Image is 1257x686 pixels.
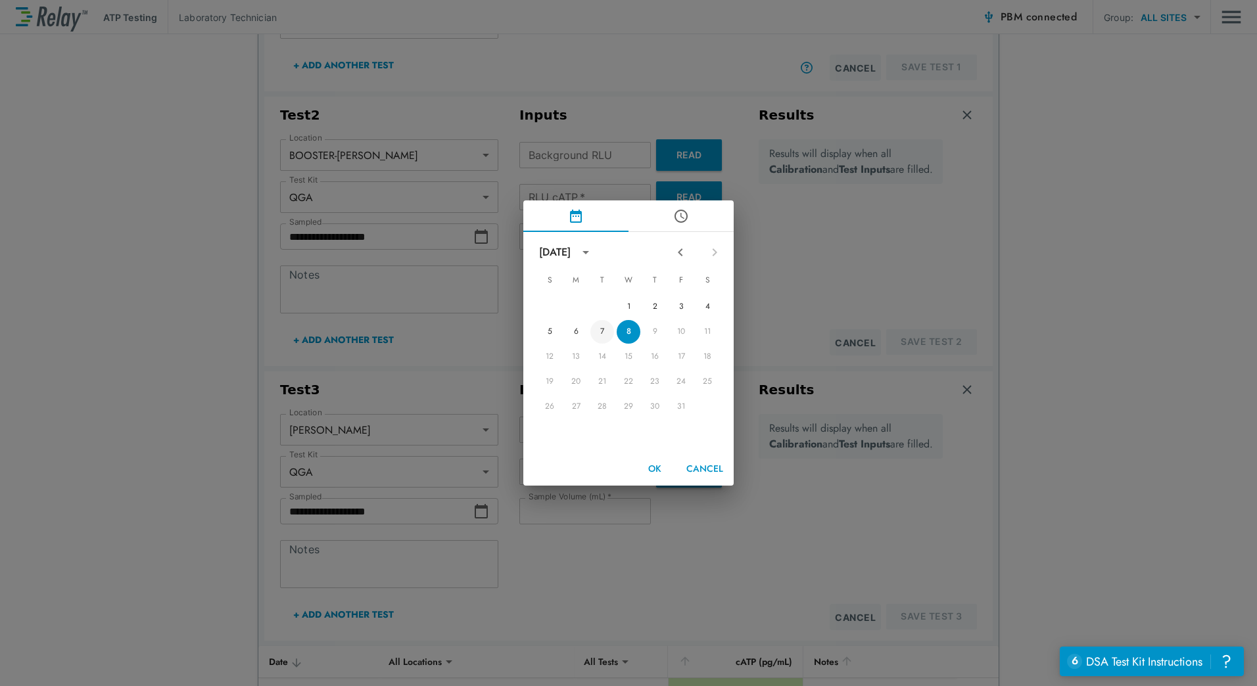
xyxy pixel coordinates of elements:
[617,267,640,294] span: Wednesday
[643,295,667,319] button: 2
[523,200,628,232] button: pick date
[696,267,719,294] span: Saturday
[564,320,588,344] button: 6
[575,241,597,263] button: calendar view is open, switch to year view
[1060,647,1244,676] iframe: Resource center
[681,457,728,481] button: Cancel
[538,320,561,344] button: 5
[669,295,693,319] button: 3
[696,295,719,319] button: 4
[643,267,667,294] span: Thursday
[669,241,692,263] button: Previous month
[634,457,676,481] button: OK
[669,267,693,294] span: Friday
[590,267,614,294] span: Tuesday
[564,267,588,294] span: Monday
[617,320,640,344] button: 8
[539,244,571,260] div: [DATE]
[617,295,640,319] button: 1
[538,267,561,294] span: Sunday
[628,200,734,232] button: pick time
[590,320,614,344] button: 7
